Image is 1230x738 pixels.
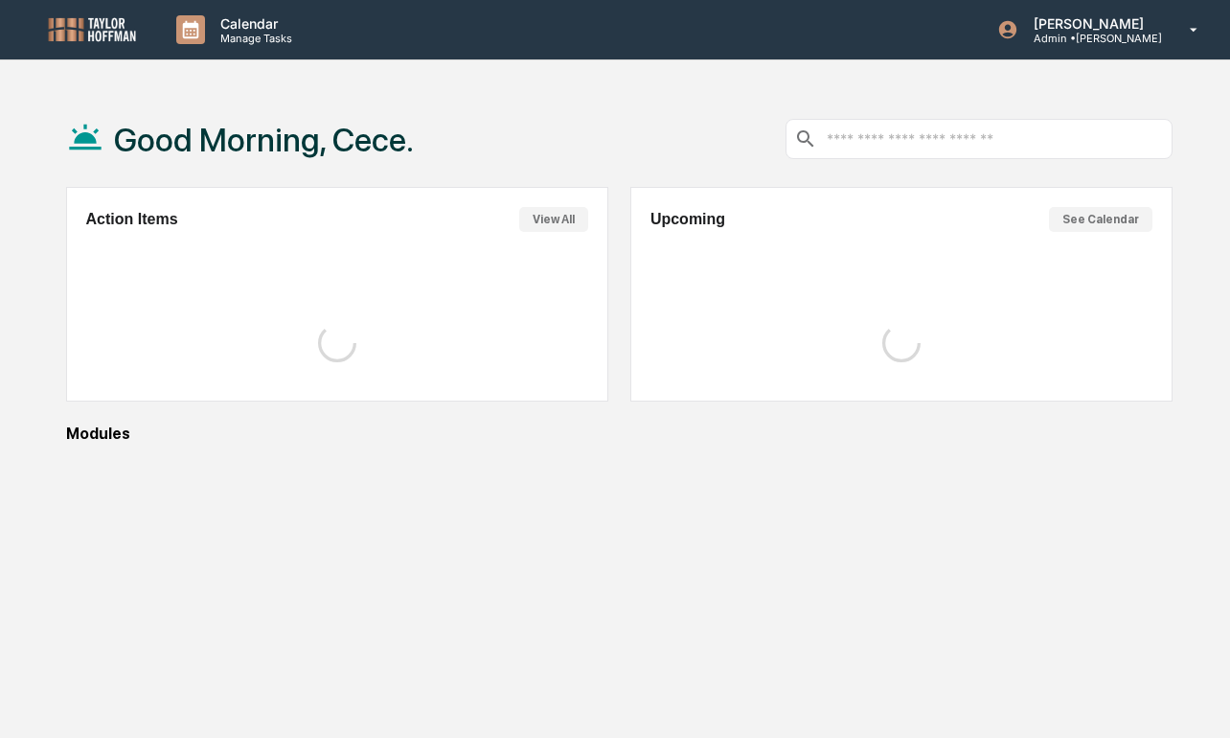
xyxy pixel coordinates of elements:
[1049,207,1152,232] button: See Calendar
[1018,32,1162,45] p: Admin • [PERSON_NAME]
[650,211,725,228] h2: Upcoming
[205,15,302,32] p: Calendar
[86,211,178,228] h2: Action Items
[66,425,1173,443] div: Modules
[205,32,302,45] p: Manage Tasks
[519,207,588,232] button: View All
[46,15,138,43] img: logo
[114,121,414,159] h1: Good Morning, Cece.
[1018,15,1162,32] p: [PERSON_NAME]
